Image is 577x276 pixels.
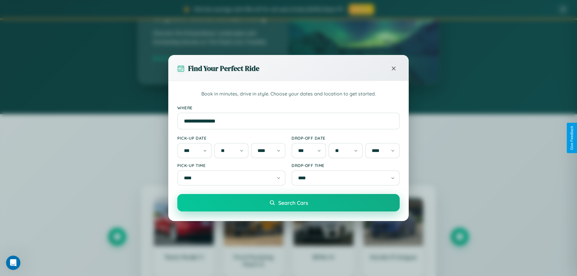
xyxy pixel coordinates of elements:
[177,163,285,168] label: Pick-up Time
[177,194,400,211] button: Search Cars
[292,163,400,168] label: Drop-off Time
[292,135,400,141] label: Drop-off Date
[278,199,308,206] span: Search Cars
[177,90,400,98] p: Book in minutes, drive in style. Choose your dates and location to get started.
[177,135,285,141] label: Pick-up Date
[177,105,400,110] label: Where
[188,63,259,73] h3: Find Your Perfect Ride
